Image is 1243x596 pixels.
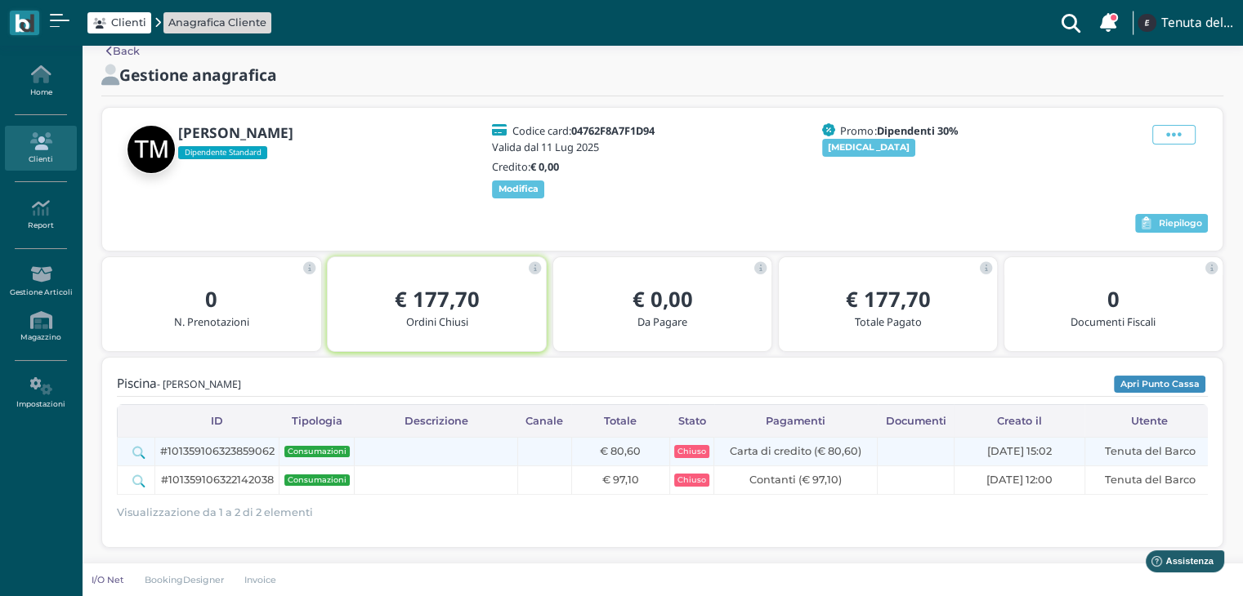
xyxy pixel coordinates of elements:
[155,405,279,436] div: ID
[48,13,108,25] span: Assistenza
[1105,472,1196,487] span: Tenuta del Barco
[1127,545,1229,582] iframe: Help widget launcher
[157,377,241,391] small: - [PERSON_NAME]
[117,377,241,391] h4: Piscina
[92,573,124,586] p: I/O Net
[235,573,288,586] a: Invoice
[878,405,954,436] div: Documenti
[5,371,76,416] a: Impostazioni
[1135,3,1233,42] a: ... Tenuta del Barco
[840,125,958,136] h5: Promo:
[571,405,669,436] div: Totale
[1114,376,1205,394] button: Apri Punto Cassa
[1161,16,1233,30] h4: Tenuta del Barco
[1084,405,1215,436] div: Utente
[5,59,76,104] a: Home
[570,123,654,138] b: 04762F8A7F1D94
[1017,316,1210,327] h5: Documenti Fiscali
[395,285,480,314] b: € 177,70
[5,259,76,304] a: Gestione Articoli
[341,316,534,327] h5: Ordini Chiusi
[106,43,140,59] a: Back
[566,316,759,327] h5: Da Pagare
[602,472,639,487] span: € 97,10
[134,573,235,586] a: BookingDesigner
[161,472,274,487] span: #101359106322142038
[115,316,308,327] h5: N. Prenotazioni
[845,285,930,314] b: € 177,70
[674,445,709,458] span: Chiuso
[178,123,293,142] b: [PERSON_NAME]
[1107,285,1120,314] b: 0
[168,15,266,30] a: Anagrafica Cliente
[127,125,176,174] img: TILDE MARRA
[93,15,146,30] a: Clienti
[714,405,878,436] div: Pagamenti
[1105,443,1196,459] span: Tenuta del Barco
[792,316,985,327] h5: Totale Pagato
[279,405,355,436] div: Tipologia
[730,443,861,459] span: Carta di credito (€ 80,60)
[530,159,559,174] b: € 0,00
[987,443,1052,459] span: [DATE] 15:02
[828,141,909,153] b: [MEDICAL_DATA]
[498,183,538,194] b: Modifica
[749,472,842,487] span: Contanti (€ 97,10)
[5,305,76,349] a: Magazzino
[117,501,313,523] span: Visualizzazione da 1 a 2 di 2 elementi
[284,446,350,457] span: Consumazioni
[5,193,76,238] a: Report
[205,285,217,314] b: 0
[178,146,267,159] span: Dipendente Standard
[492,141,664,153] h5: Valida dal 11 Lug 2025
[1138,14,1156,32] img: ...
[954,405,1084,436] div: Creato il
[876,123,958,138] b: Dipendenti 30%
[119,66,277,83] h2: Gestione anagrafica
[512,125,654,136] h5: Codice card:
[518,405,571,436] div: Canale
[1159,218,1202,229] span: Riepilogo
[674,474,709,487] span: Chiuso
[111,15,146,30] span: Clienti
[355,405,518,436] div: Descrizione
[669,405,714,436] div: Stato
[160,443,275,459] span: #101359106323859062
[5,126,76,171] a: Clienti
[1135,214,1208,234] button: Riepilogo
[986,472,1053,487] span: [DATE] 12:00
[284,474,350,486] span: Consumazioni
[492,161,664,172] h5: Credito:
[15,14,34,33] img: logo
[633,285,693,314] b: € 0,00
[600,443,641,459] span: € 80,60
